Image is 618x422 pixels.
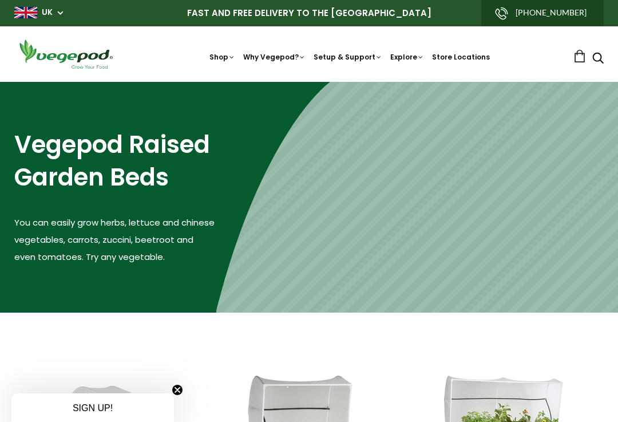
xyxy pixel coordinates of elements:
[432,52,490,62] a: Store Locations
[14,214,216,266] p: You can easily grow herbs, lettuce and chinese vegetables, carrots, zuccini, beetroot and even to...
[172,384,183,396] button: Close teaser
[592,53,604,65] a: Search
[11,393,174,422] div: SIGN UP!Close teaser
[390,52,424,62] a: Explore
[314,52,382,62] a: Setup & Support
[42,7,53,18] a: UK
[14,38,117,70] img: Vegepod
[73,403,113,413] span: SIGN UP!
[209,52,235,62] a: Shop
[14,129,216,194] h2: Vegepod Raised Garden Beds
[14,7,37,18] img: gb_large.png
[243,52,306,62] a: Why Vegepod?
